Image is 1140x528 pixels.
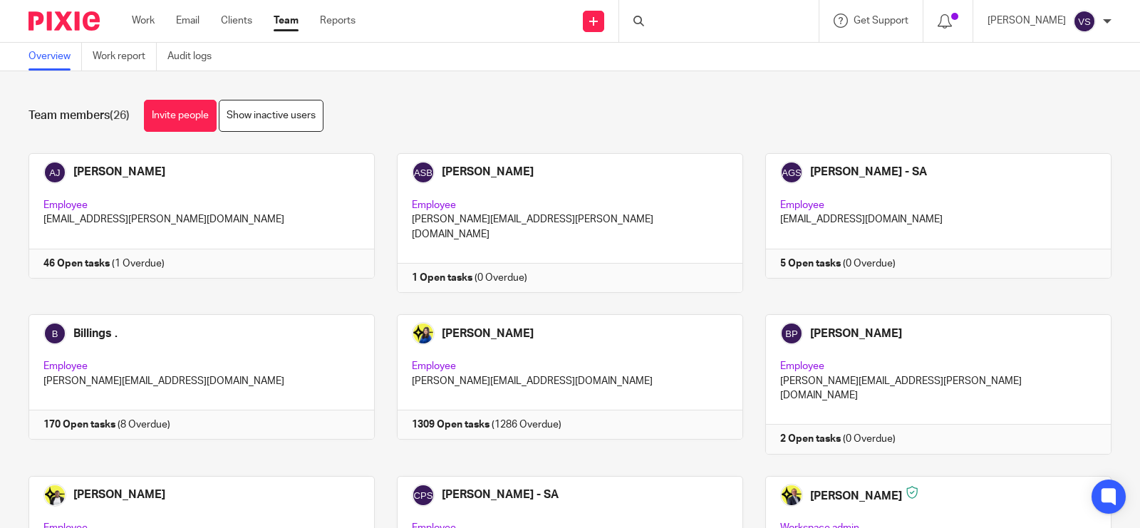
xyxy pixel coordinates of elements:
h1: Team members [28,108,130,123]
a: Work [132,14,155,28]
a: Audit logs [167,43,222,71]
p: [PERSON_NAME] [988,14,1066,28]
a: Email [176,14,199,28]
a: Show inactive users [219,100,323,132]
span: Get Support [854,16,908,26]
a: Clients [221,14,252,28]
span: (26) [110,110,130,121]
a: Reports [320,14,356,28]
img: svg%3E [1073,10,1096,33]
a: Team [274,14,299,28]
a: Invite people [144,100,217,132]
img: Pixie [28,11,100,31]
a: Work report [93,43,157,71]
a: Overview [28,43,82,71]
